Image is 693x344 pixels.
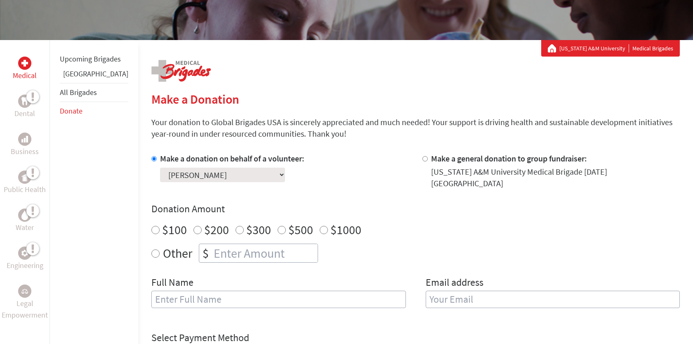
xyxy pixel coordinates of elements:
[60,83,128,102] li: All Brigades
[13,70,37,81] p: Medical
[16,209,34,233] a: WaterWater
[14,95,35,119] a: DentalDental
[160,153,304,164] label: Make a donation on behalf of a volunteer:
[18,95,31,108] div: Dental
[548,44,673,52] div: Medical Brigades
[21,173,28,181] img: Public Health
[18,171,31,184] div: Public Health
[18,285,31,298] div: Legal Empowerment
[18,247,31,260] div: Engineering
[13,57,37,81] a: MedicalMedical
[559,44,629,52] a: [US_STATE] A&M University
[151,202,680,216] h4: Donation Amount
[60,88,97,97] a: All Brigades
[212,244,318,262] input: Enter Amount
[18,57,31,70] div: Medical
[426,291,680,308] input: Your Email
[11,146,39,157] p: Business
[60,106,82,116] a: Donate
[21,289,28,294] img: Legal Empowerment
[431,153,587,164] label: Make a general donation to group fundraiser:
[426,276,483,291] label: Email address
[60,54,121,64] a: Upcoming Brigades
[204,222,229,237] label: $200
[246,222,271,237] label: $300
[151,60,211,82] img: logo-medical.png
[4,184,46,195] p: Public Health
[18,133,31,146] div: Business
[2,285,48,321] a: Legal EmpowermentLegal Empowerment
[21,136,28,142] img: Business
[60,102,128,120] li: Donate
[16,222,34,233] p: Water
[288,222,313,237] label: $500
[163,244,192,263] label: Other
[18,209,31,222] div: Water
[21,97,28,105] img: Dental
[21,250,28,256] img: Engineering
[21,60,28,66] img: Medical
[151,291,406,308] input: Enter Full Name
[151,276,193,291] label: Full Name
[7,260,43,271] p: Engineering
[199,244,212,262] div: $
[14,108,35,119] p: Dental
[60,68,128,83] li: Greece
[4,171,46,195] a: Public HealthPublic Health
[151,116,680,140] p: Your donation to Global Brigades USA is sincerely appreciated and much needed! Your support is dr...
[162,222,187,237] label: $100
[21,210,28,220] img: Water
[431,166,680,189] div: [US_STATE] A&M University Medical Brigade [DATE] [GEOGRAPHIC_DATA]
[330,222,361,237] label: $1000
[151,92,680,107] h2: Make a Donation
[11,133,39,157] a: BusinessBusiness
[2,298,48,321] p: Legal Empowerment
[63,69,128,78] a: [GEOGRAPHIC_DATA]
[7,247,43,271] a: EngineeringEngineering
[60,50,128,68] li: Upcoming Brigades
